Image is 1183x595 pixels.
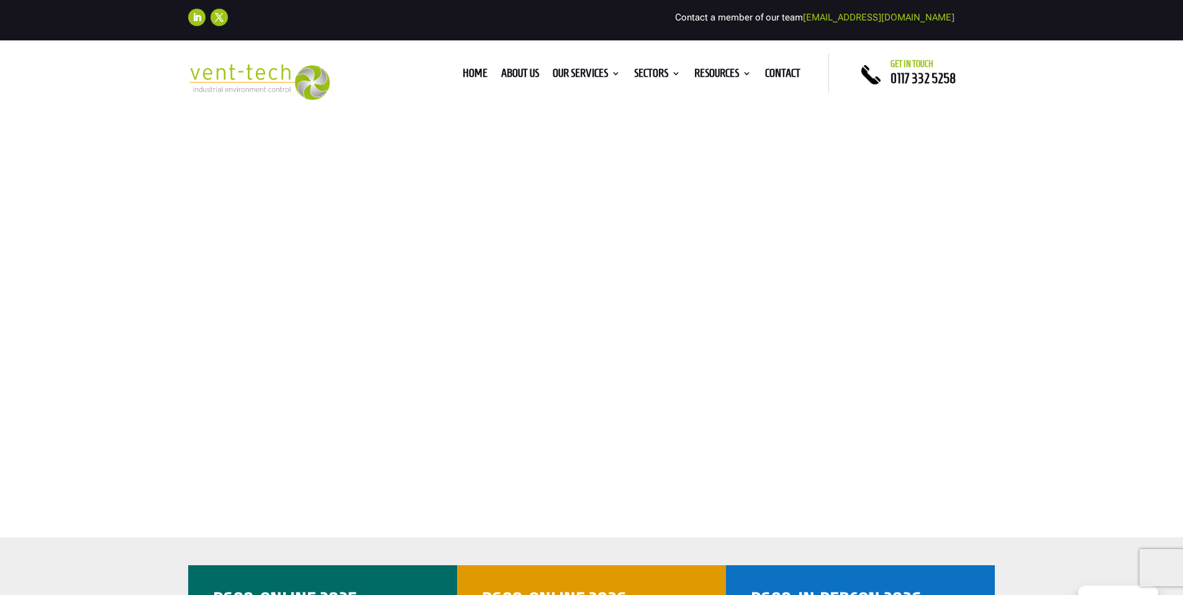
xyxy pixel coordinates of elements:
span: Get in touch [891,59,933,69]
a: About us [501,69,539,83]
a: Resources [694,69,751,83]
a: Home [463,69,487,83]
a: 0117 332 5258 [891,71,956,86]
a: Our Services [553,69,620,83]
a: Contact [765,69,800,83]
a: [EMAIL_ADDRESS][DOMAIN_NAME] [803,12,954,23]
a: Sectors [634,69,681,83]
span: Contact a member of our team [675,12,954,23]
img: 2023-09-27T08_35_16.549ZVENT-TECH---Clear-background [188,64,330,101]
a: Follow on X [211,9,228,26]
a: Follow on LinkedIn [188,9,206,26]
